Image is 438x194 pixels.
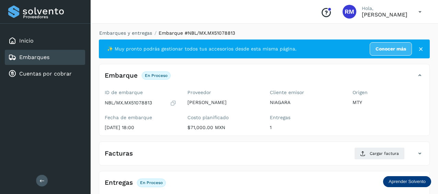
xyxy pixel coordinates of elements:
[187,100,259,105] p: [PERSON_NAME]
[389,179,426,184] p: Aprender Solvento
[107,45,297,53] span: ✨ Muy pronto podrás gestionar todos tus accesorios desde esta misma página.
[362,5,407,11] p: Hola,
[105,72,138,80] h4: Embarque
[99,147,429,165] div: FacturasCargar factura
[105,90,176,95] label: ID de embarque
[270,115,342,121] label: Entregas
[140,180,163,185] p: En proceso
[270,90,342,95] label: Cliente emisor
[370,150,399,157] span: Cargar factura
[99,177,429,194] div: EntregasEn proceso
[5,50,85,65] div: Embarques
[187,125,259,130] p: $71,000.00 MXN
[353,100,424,105] p: MTY
[19,54,49,60] a: Embarques
[105,179,133,187] h4: Entregas
[105,100,152,106] p: NBL/MX.MX51078813
[353,90,424,95] label: Origen
[5,33,85,48] div: Inicio
[99,30,152,36] a: Embarques y entregas
[105,115,176,121] label: Fecha de embarque
[5,66,85,81] div: Cuentas por cobrar
[145,73,168,78] p: En proceso
[105,125,176,130] p: [DATE] 18:00
[19,37,34,44] a: Inicio
[99,70,429,87] div: EmbarqueEn proceso
[19,70,72,77] a: Cuentas por cobrar
[370,42,412,56] a: Conocer más
[99,30,430,37] nav: breadcrumb
[354,147,405,160] button: Cargar factura
[270,100,342,105] p: NIAGARA
[362,11,407,18] p: RICARDO MONTEMAYOR
[159,30,235,36] span: Embarque #NBL/MX.MX51078813
[383,176,431,187] div: Aprender Solvento
[23,14,82,19] p: Proveedores
[187,90,259,95] label: Proveedor
[187,115,259,121] label: Costo planificado
[270,125,342,130] p: 1
[105,150,133,158] h4: Facturas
